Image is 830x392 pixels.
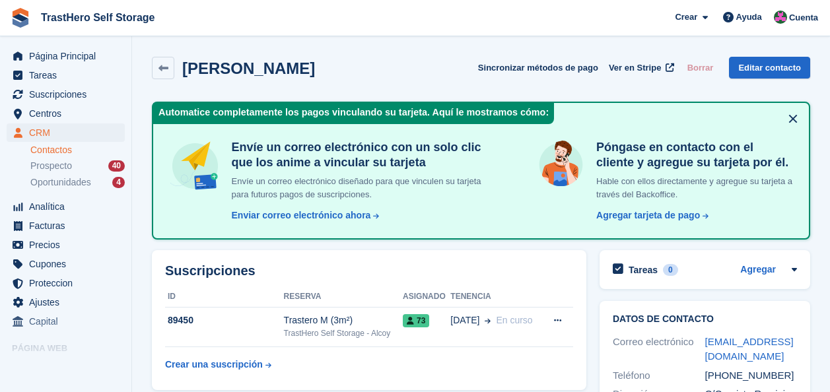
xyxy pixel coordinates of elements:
[29,255,108,273] span: Cupones
[29,47,108,65] span: Página Principal
[7,255,125,273] a: menu
[165,352,271,377] a: Crear una suscripción
[30,176,125,189] a: Oportunidades 4
[7,312,125,331] a: menu
[226,175,483,201] p: Envíe un correo electrónico diseñado para que vinculen su tarjeta para futuros pagos de suscripci...
[7,66,125,84] a: menu
[7,293,125,311] a: menu
[232,209,371,222] div: Enviar correo electrónico ahora
[729,57,810,79] a: Editar contacto
[29,274,108,292] span: Proteccion
[613,368,705,383] div: Teléfono
[675,11,697,24] span: Crear
[29,197,108,216] span: Analítica
[29,123,108,142] span: CRM
[108,160,125,172] div: 40
[596,209,700,222] div: Agregar tarjeta de pago
[165,313,284,327] div: 89450
[591,175,793,201] p: Hable con ellos directamente y agregue su tarjeta a través del Backoffice.
[705,336,794,362] a: [EMAIL_ADDRESS][DOMAIN_NAME]
[29,216,108,235] span: Facturas
[30,159,125,173] a: Prospecto 40
[609,61,661,75] span: Ver en Stripe
[774,11,787,24] img: Marua Grioui
[153,103,554,124] div: Automatice completamente los pagos vinculando su tarjeta. Aquí le mostramos cómo:
[604,57,677,79] a: Ver en Stripe
[109,360,125,376] a: Vista previa de la tienda
[736,11,762,24] span: Ayuda
[536,140,586,189] img: get-in-touch-e3e95b6451f4e49772a6039d3abdde126589d6f45a760754adfa51be33bf0f70.svg
[29,85,108,104] span: Suscripciones
[450,313,479,327] span: [DATE]
[182,59,315,77] h2: [PERSON_NAME]
[7,274,125,292] a: menu
[7,197,125,216] a: menu
[478,57,598,79] button: Sincronizar métodos de pago
[7,358,125,377] a: menú
[740,263,776,278] a: Agregar
[613,335,705,364] div: Correo electrónico
[496,315,532,325] span: En curso
[165,286,284,308] th: ID
[29,293,108,311] span: Ajustes
[7,216,125,235] a: menu
[7,104,125,123] a: menu
[682,57,719,79] button: Borrar
[29,236,108,254] span: Precios
[29,358,108,377] span: página web
[284,327,403,339] div: TrastHero Self Storage - Alcoy
[11,8,30,28] img: stora-icon-8386f47178a22dfd0bd8f6a31ec36ba5ce8667c1dd55bd0f319d3a0aa187defe.svg
[165,358,263,372] div: Crear una suscripción
[284,313,403,327] div: Trastero M (3m²)
[403,314,429,327] span: 73
[705,368,798,383] div: [PHONE_NUMBER]
[29,104,108,123] span: Centros
[30,160,72,172] span: Prospecto
[29,66,108,84] span: Tareas
[629,264,658,276] h2: Tareas
[591,209,710,222] a: Agregar tarjeta de pago
[169,140,221,192] img: send-email-b5881ef4c8f827a638e46e229e590028c7e36e3a6c99d2365469aff88783de13.svg
[36,7,160,28] a: TrastHero Self Storage
[7,123,125,142] a: menu
[789,11,818,24] span: Cuenta
[30,176,91,189] span: Oportunidades
[284,286,403,308] th: Reserva
[112,177,125,188] div: 4
[663,264,678,276] div: 0
[7,236,125,254] a: menu
[12,342,131,355] span: Página web
[30,144,125,156] a: Contactos
[450,286,542,308] th: Tenencia
[613,314,797,325] h2: Datos de contacto
[7,47,125,65] a: menu
[165,263,573,278] h2: Suscripciones
[29,312,108,331] span: Capital
[591,140,793,170] h4: Póngase en contacto con el cliente y agregue su tarjeta por él.
[403,286,450,308] th: Asignado
[7,85,125,104] a: menu
[226,140,483,170] h4: Envíe un correo electrónico con un solo clic que los anime a vincular su tarjeta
